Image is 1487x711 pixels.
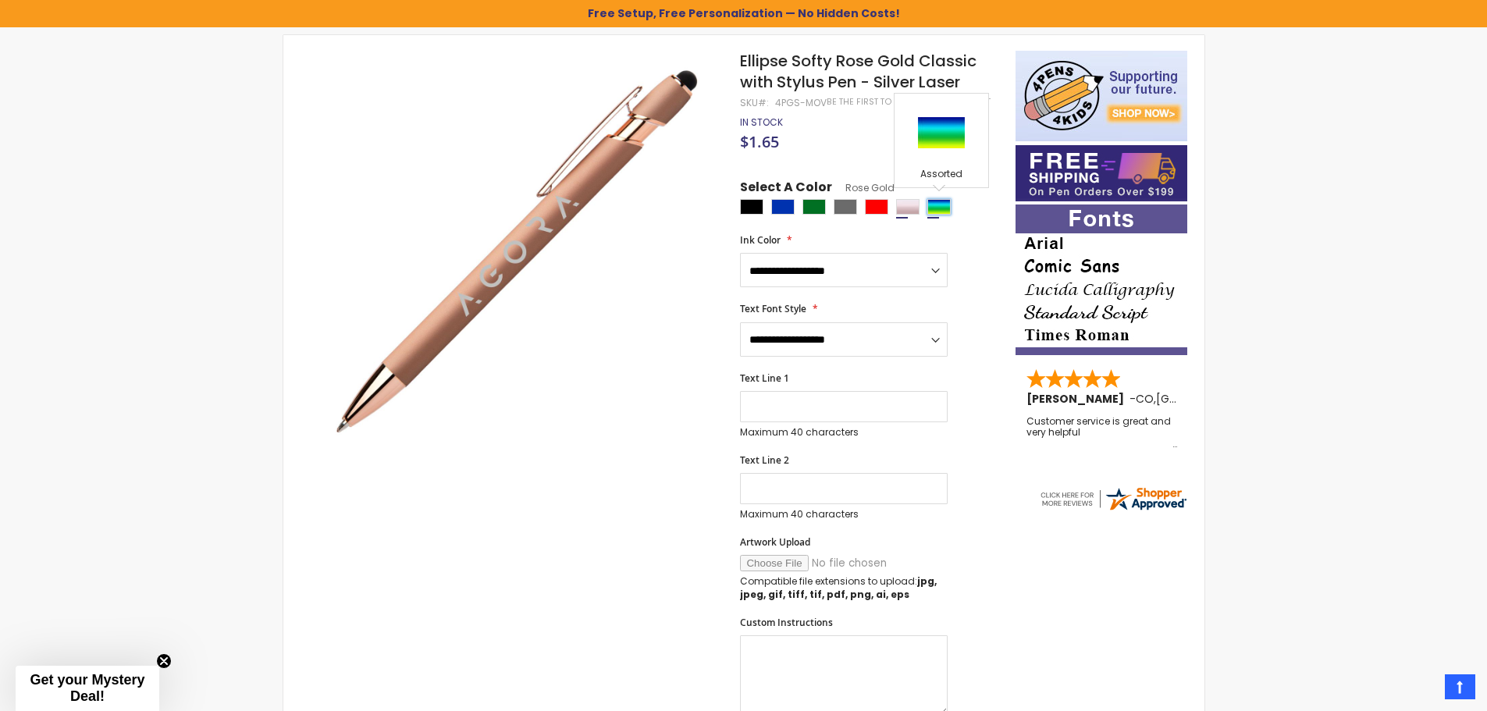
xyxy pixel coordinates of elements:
[740,575,948,600] p: Compatible file extensions to upload:
[740,179,832,200] span: Select A Color
[740,116,783,129] div: Availability
[30,672,144,704] span: Get your Mystery Deal!
[775,97,827,109] div: 4PGS-MOV
[1016,145,1187,201] img: Free shipping on orders over $199
[740,426,948,439] p: Maximum 40 characters
[898,168,984,183] div: Assorted
[740,535,810,549] span: Artwork Upload
[740,371,789,385] span: Text Line 1
[802,199,826,215] div: Green
[1026,391,1129,407] span: [PERSON_NAME]
[740,96,769,109] strong: SKU
[16,666,159,711] div: Get your Mystery Deal!Close teaser
[740,508,948,521] p: Maximum 40 characters
[1016,204,1187,355] img: font-personalization-examples
[740,116,783,129] span: In stock
[834,199,857,215] div: Grey
[740,616,833,629] span: Custom Instructions
[156,653,172,669] button: Close teaser
[771,199,795,215] div: Blue
[1136,391,1154,407] span: CO
[315,49,720,454] img: rose-gold-ellipse-softy-rose-gold-classic-with-stylus-silver-laser-mov_1.jpg
[1016,51,1187,141] img: 4pens 4 kids
[927,199,951,215] div: Assorted
[740,453,789,467] span: Text Line 2
[740,302,806,315] span: Text Font Style
[1129,391,1271,407] span: - ,
[740,199,763,215] div: Black
[1156,391,1271,407] span: [GEOGRAPHIC_DATA]
[1038,485,1188,513] img: 4pens.com widget logo
[740,574,937,600] strong: jpg, jpeg, gif, tiff, tif, pdf, png, ai, eps
[1026,416,1178,450] div: Customer service is great and very helpful
[896,199,920,215] div: Rose Gold
[740,233,781,247] span: Ink Color
[865,199,888,215] div: Red
[740,50,977,93] span: Ellipse Softy Rose Gold Classic with Stylus Pen - Silver Laser
[827,96,991,108] a: Be the first to review this product
[740,131,779,152] span: $1.65
[1038,503,1188,516] a: 4pens.com certificate URL
[832,181,895,194] span: Rose Gold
